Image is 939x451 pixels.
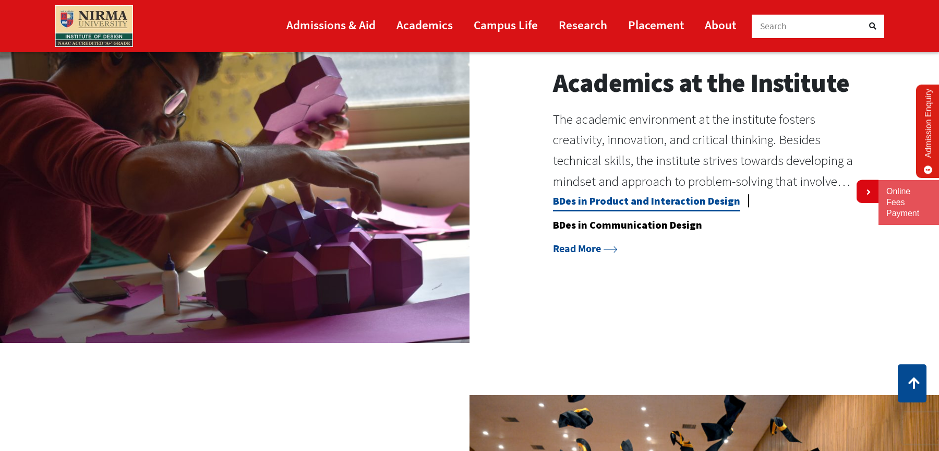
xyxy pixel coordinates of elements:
a: Campus Life [474,13,538,37]
a: About [705,13,736,37]
a: Read More [553,242,618,255]
a: Research [559,13,607,37]
span: Search [760,20,787,32]
a: BDes in Communication Design [553,218,702,235]
a: BDes in Product and Interaction Design [553,194,740,211]
h2: Academics at the Institute [553,67,856,99]
img: main_logo [55,5,133,47]
p: The academic environment at the institute fosters creativity, innovation, and critical thinking. ... [553,109,856,192]
a: Online Fees Payment [886,186,931,219]
a: Placement [628,13,684,37]
a: Academics [396,13,453,37]
a: Admissions & Aid [286,13,376,37]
